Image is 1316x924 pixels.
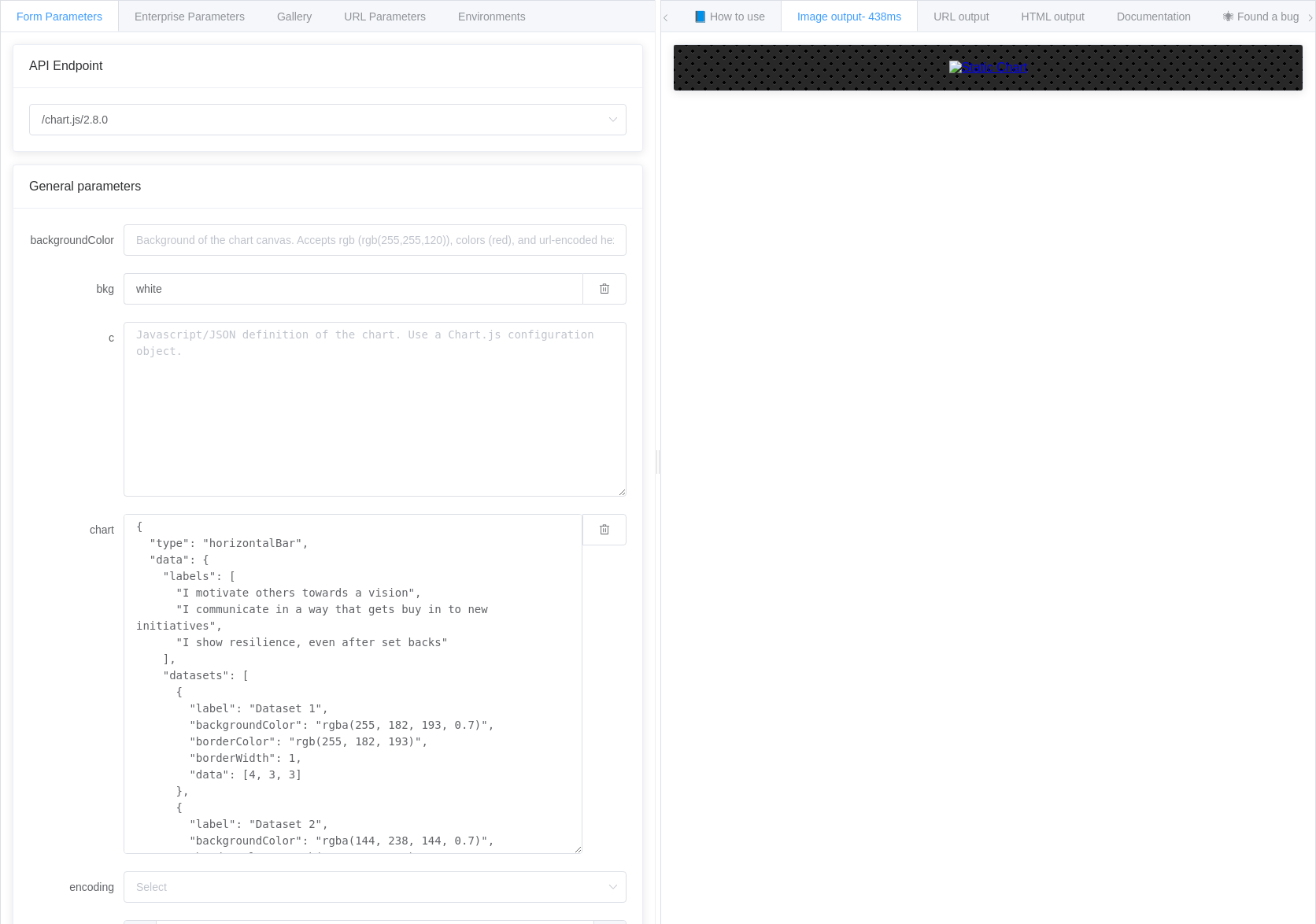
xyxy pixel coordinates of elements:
[29,179,141,193] span: General parameters
[29,322,124,353] label: c
[135,10,245,23] span: Enterprise Parameters
[277,10,312,23] span: Gallery
[124,273,582,305] input: Background of the chart canvas. Accepts rgb (rgb(255,255,120)), colors (red), and url-encoded hex...
[124,871,627,903] input: Select
[933,10,989,23] span: URL output
[949,61,1028,75] img: Static Chart
[693,10,765,23] span: 📘 How to use
[344,10,426,23] span: URL Parameters
[29,224,124,256] label: backgroundColor
[862,10,902,23] span: - 438ms
[17,10,102,23] span: Form Parameters
[29,59,102,72] span: API Endpoint
[29,273,124,305] label: bkg
[29,871,124,903] label: encoding
[797,10,901,23] span: Image output
[689,61,1287,75] a: Static Chart
[124,224,627,256] input: Background of the chart canvas. Accepts rgb (rgb(255,255,120)), colors (red), and url-encoded hex...
[1022,10,1085,23] span: HTML output
[29,514,124,545] label: chart
[458,10,526,23] span: Environments
[1117,10,1191,23] span: Documentation
[29,104,627,135] input: Select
